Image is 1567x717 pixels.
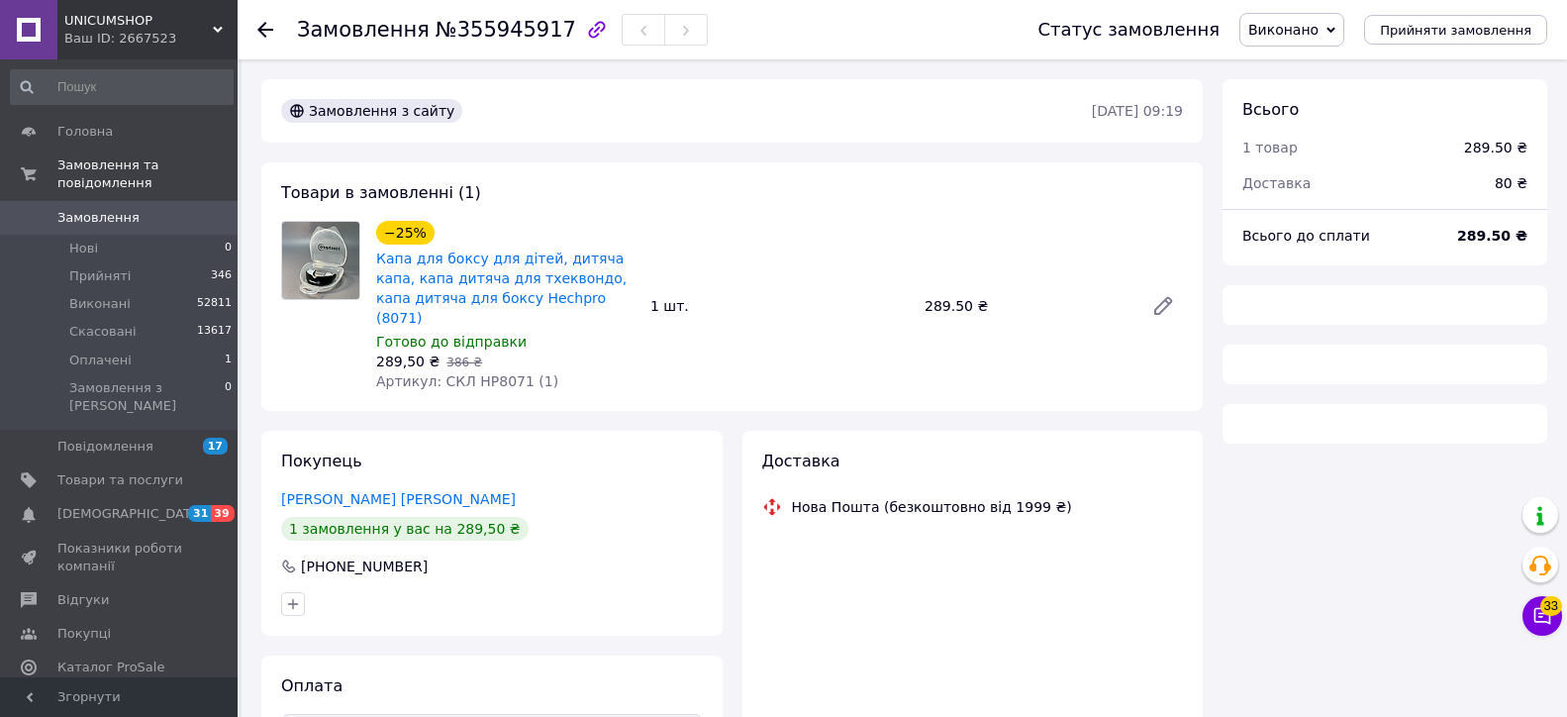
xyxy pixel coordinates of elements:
span: №355945917 [436,18,576,42]
span: 17 [203,438,228,455]
span: Оплата [281,676,343,695]
a: [PERSON_NAME] [PERSON_NAME] [281,491,516,507]
span: 31 [188,505,211,522]
div: 1 шт. [642,292,917,320]
span: Показники роботи компанії [57,540,183,575]
div: 1 замовлення у вас на 289,50 ₴ [281,517,529,541]
span: Скасовані [69,323,137,341]
b: 289.50 ₴ [1457,228,1527,244]
span: 33 [1540,596,1562,616]
div: Повернутися назад [257,20,273,40]
span: Товари в замовленні (1) [281,183,481,202]
span: 52811 [197,295,232,313]
div: Нова Пошта (безкоштовно від 1999 ₴) [787,497,1077,517]
div: −25% [376,221,435,245]
span: Покупці [57,625,111,643]
div: 80 ₴ [1483,161,1539,205]
span: Доставка [762,452,840,470]
div: Статус замовлення [1037,20,1220,40]
span: 0 [225,379,232,415]
span: Всього до сплати [1242,228,1370,244]
span: Головна [57,123,113,141]
div: 289.50 ₴ [917,292,1135,320]
div: [PHONE_NUMBER] [299,557,430,576]
button: Чат з покупцем33 [1522,596,1562,636]
span: Прийняті [69,267,131,285]
span: 39 [211,505,234,522]
span: Товари та послуги [57,471,183,489]
span: Відгуки [57,591,109,609]
span: Виконано [1248,22,1319,38]
a: Редагувати [1143,286,1183,326]
button: Прийняти замовлення [1364,15,1547,45]
div: Ваш ID: 2667523 [64,30,238,48]
input: Пошук [10,69,234,105]
span: Виконані [69,295,131,313]
span: 346 [211,267,232,285]
span: Повідомлення [57,438,153,456]
div: 289.50 ₴ [1464,138,1527,157]
span: Всього [1242,100,1299,119]
span: 289,50 ₴ [376,354,440,369]
span: Готово до відправки [376,334,527,350]
span: 386 ₴ [446,356,482,369]
span: 0 [225,240,232,257]
span: 1 товар [1242,140,1298,155]
span: UNICUMSHOP [64,12,213,30]
span: Артикул: СКЛ HP8071 (1) [376,373,558,389]
time: [DATE] 09:19 [1092,103,1183,119]
a: Капа для боксу для дітей, дитяча капа, капа дитяча для тхеквондо, капа дитяча для боксу Hechpro (... [376,251,627,326]
span: Замовлення з [PERSON_NAME] [69,379,225,415]
span: Доставка [1242,175,1311,191]
span: 1 [225,352,232,369]
span: Замовлення [297,18,430,42]
img: Капа для боксу для дітей, дитяча капа, капа дитяча для тхеквондо, капа дитяча для боксу Hechpro (... [282,222,359,299]
span: [DEMOGRAPHIC_DATA] [57,505,204,523]
span: Покупець [281,452,362,470]
span: 13617 [197,323,232,341]
span: Замовлення [57,209,140,227]
span: Оплачені [69,352,132,369]
div: Замовлення з сайту [281,99,462,123]
span: Прийняти замовлення [1380,23,1531,38]
span: Нові [69,240,98,257]
span: Каталог ProSale [57,659,164,676]
span: Замовлення та повідомлення [57,156,238,192]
